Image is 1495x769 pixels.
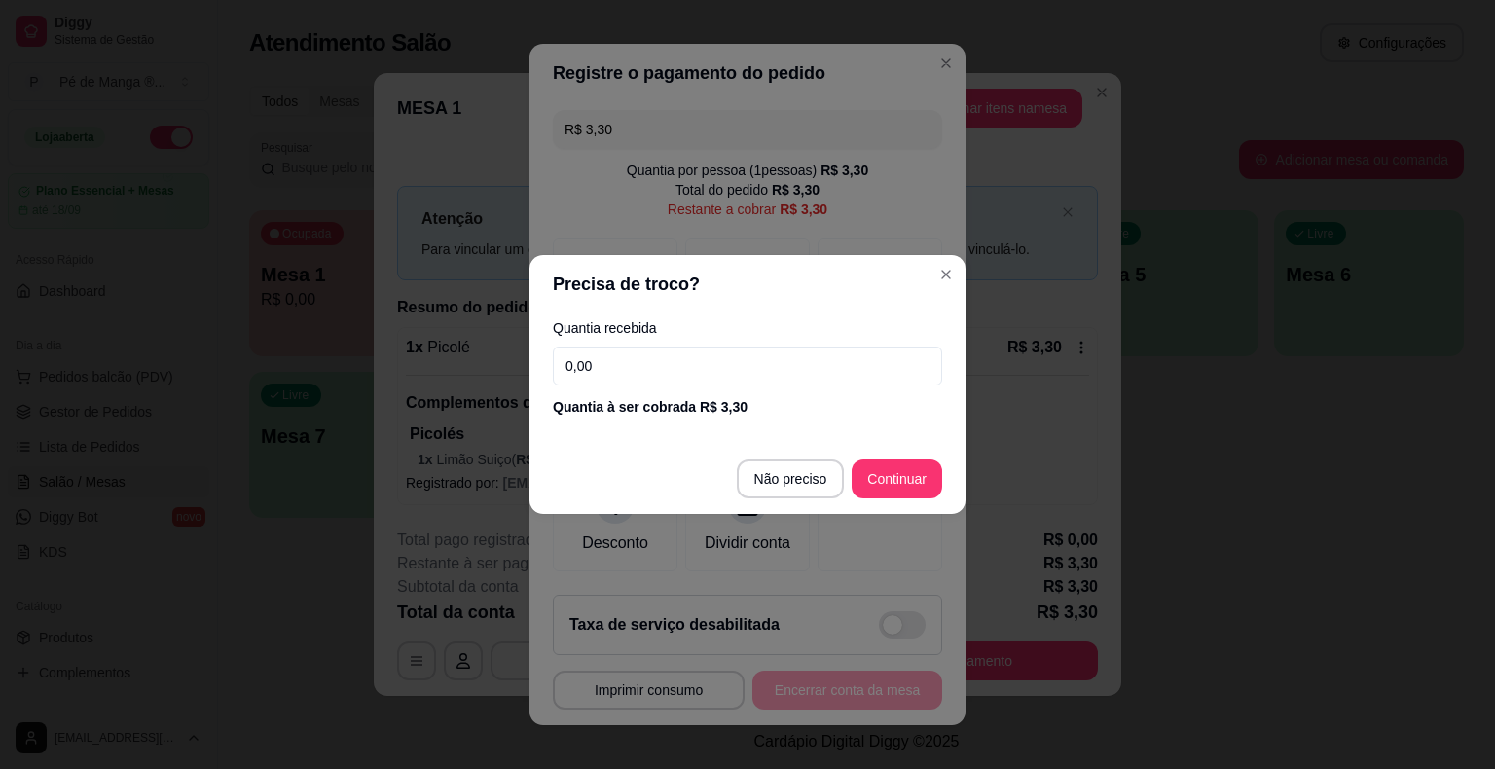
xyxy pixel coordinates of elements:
header: Precisa de troco? [529,255,966,313]
button: Continuar [852,459,942,498]
button: Não preciso [737,459,845,498]
button: Close [930,259,962,290]
label: Quantia recebida [553,321,942,335]
div: Quantia à ser cobrada R$ 3,30 [553,397,942,417]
